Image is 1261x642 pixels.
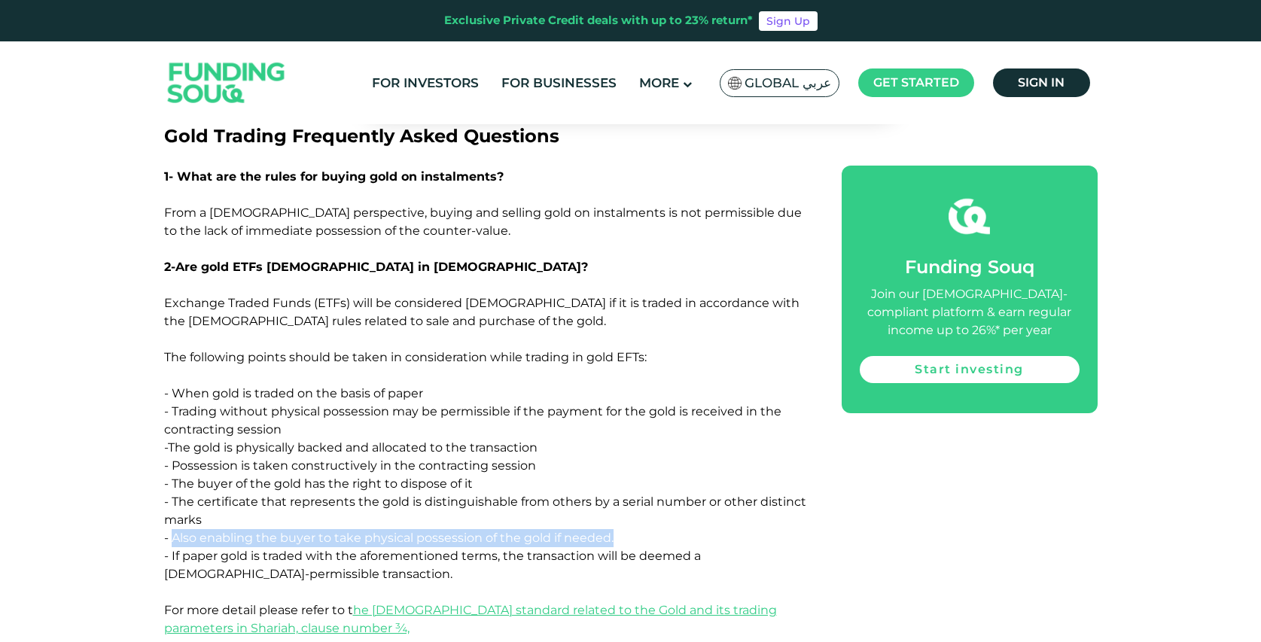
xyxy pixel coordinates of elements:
a: Sign Up [759,11,818,31]
div: Exclusive Private Credit deals with up to 23% return* [444,12,753,29]
span: From a [DEMOGRAPHIC_DATA] perspective, buying and selling gold on instalments is not permissible ... [164,205,802,238]
div: Join our [DEMOGRAPHIC_DATA]-compliant platform & earn regular income up to 26%* per year [860,285,1080,339]
span: Get started [873,75,959,90]
a: For Investors [368,71,483,96]
img: Logo [153,45,300,121]
img: SA Flag [728,77,742,90]
span: 2-Are gold ETFs [DEMOGRAPHIC_DATA] in [DEMOGRAPHIC_DATA]? [164,260,588,274]
span: Global عربي [745,75,831,92]
a: Start investing [860,356,1080,383]
span: Sign in [1018,75,1065,90]
span: 1- What are the rules for buying gold on instalments? [164,169,504,184]
a: Sign in [993,68,1090,97]
a: he [DEMOGRAPHIC_DATA] standard related to the Gold and its trading parameters in Shariah, clause ... [164,603,777,635]
span: Gold Trading Frequently Asked Questions [164,125,559,147]
span: Exchange Traded Funds (ETFs) will be considered [DEMOGRAPHIC_DATA] if it is traded in accordance ... [164,296,806,635]
span: Funding Souq [905,256,1034,278]
img: fsicon [949,196,990,237]
a: For Businesses [498,71,620,96]
span: More [639,75,679,90]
